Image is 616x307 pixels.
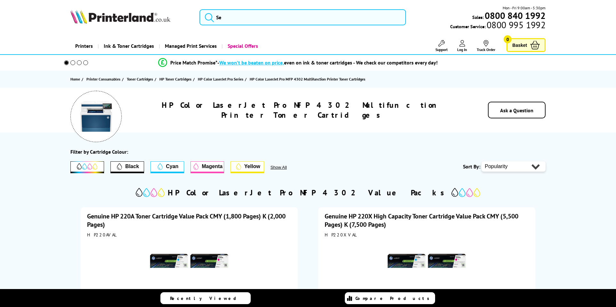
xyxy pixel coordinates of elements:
[325,212,518,229] a: Genuine HP 220X High Capacity Toner Cartridge Value Pack CMY (5,500 Pages) K (7,500 Pages)
[202,164,223,169] span: Magenta
[504,35,512,43] span: 0
[198,76,243,82] span: HP Color LaserJet Pro Series
[503,5,546,11] span: Mon - Fri 9:00am - 5:30pm
[435,40,448,52] a: Support
[127,76,153,82] span: Toner Cartridges
[500,107,533,114] a: Ask a Question
[159,38,222,54] a: Managed Print Services
[217,59,438,66] div: - even on ink & toner cartridges - We check our competitors every day!
[325,232,529,238] div: HP220XVAL
[170,59,217,66] span: Price Match Promise*
[98,38,159,54] a: Ink & Toner Cartridges
[450,22,546,30] span: Customer Service:
[160,292,251,304] a: Recently Viewed
[463,163,480,170] span: Sort By:
[70,76,82,82] a: Home
[271,165,304,170] button: Show All
[55,57,541,68] li: modal_Promise
[484,13,546,19] a: 0800 840 1992
[127,76,155,82] a: Toner Cartridges
[250,77,365,81] span: HP Color LaserJet Pro MFP 4302 Multifunction Printer Toner Cartridges
[110,161,144,173] button: Filter by Black
[231,161,264,173] button: Yellow
[244,164,260,169] span: Yellow
[507,38,546,52] a: Basket 0
[457,40,467,52] a: Log In
[355,295,433,301] span: Compare Products
[86,76,120,82] span: Printer Consumables
[486,22,546,28] span: 0800 995 1992
[222,38,263,54] a: Special Offers
[485,10,546,21] b: 0800 840 1992
[472,14,484,20] span: Sales:
[345,292,435,304] a: Compare Products
[435,47,448,52] span: Support
[87,232,291,238] div: HP220AVAL
[199,9,406,25] input: Se
[190,161,224,173] button: Magenta
[80,100,112,132] img: HP Color LaserJet Pro MFP 4302 Multifunction Printer Toner Cartridges
[170,295,243,301] span: Recently Viewed
[159,76,193,82] a: HP Toner Cartridges
[70,10,191,25] a: Printerland Logo
[87,212,286,229] a: Genuine HP 220A Toner Cartridge Value Pack CMY (1,800 Pages) K (2,000 Pages)
[125,164,139,169] span: Black
[141,100,464,120] h1: HP Color LaserJet Pro MFP 4302 Multifunction Printer Toner Cartridges
[86,76,122,82] a: Printer Consumables
[150,161,184,173] button: Cyan
[198,76,245,82] a: HP Color LaserJet Pro Series
[159,76,191,82] span: HP Toner Cartridges
[168,188,448,198] h2: HP Color LaserJet Pro MFP 4302 Value Packs
[166,164,178,169] span: Cyan
[477,40,495,52] a: Track Order
[104,38,154,54] span: Ink & Toner Cartridges
[70,10,170,24] img: Printerland Logo
[219,59,284,66] span: We won’t be beaten on price,
[70,149,128,155] div: Filter by Cartridge Colour:
[457,47,467,52] span: Log In
[512,41,527,49] span: Basket
[70,38,98,54] a: Printers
